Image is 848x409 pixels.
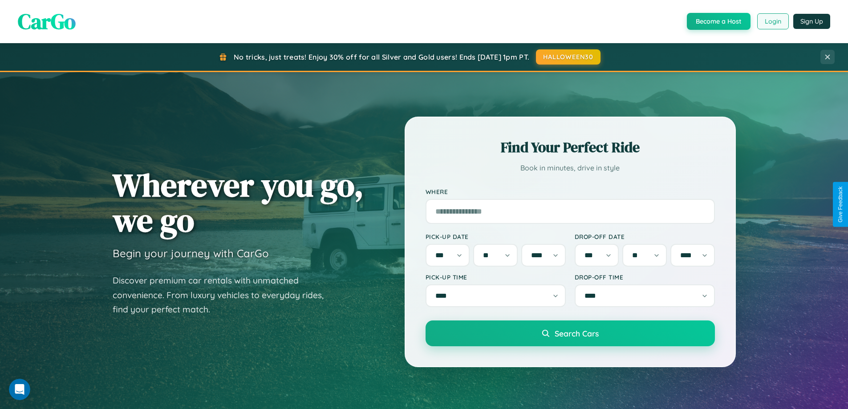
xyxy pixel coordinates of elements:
[426,138,715,157] h2: Find Your Perfect Ride
[575,273,715,281] label: Drop-off Time
[113,247,269,260] h3: Begin your journey with CarGo
[426,233,566,240] label: Pick-up Date
[18,7,76,36] span: CarGo
[555,328,599,338] span: Search Cars
[426,273,566,281] label: Pick-up Time
[426,162,715,174] p: Book in minutes, drive in style
[575,233,715,240] label: Drop-off Date
[536,49,600,65] button: HALLOWEEN30
[234,53,529,61] span: No tricks, just treats! Enjoy 30% off for all Silver and Gold users! Ends [DATE] 1pm PT.
[837,186,844,223] div: Give Feedback
[687,13,751,30] button: Become a Host
[757,13,789,29] button: Login
[793,14,830,29] button: Sign Up
[113,167,364,238] h1: Wherever you go, we go
[113,273,335,317] p: Discover premium car rentals with unmatched convenience. From luxury vehicles to everyday rides, ...
[9,379,30,400] iframe: Intercom live chat
[426,188,715,195] label: Where
[426,320,715,346] button: Search Cars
